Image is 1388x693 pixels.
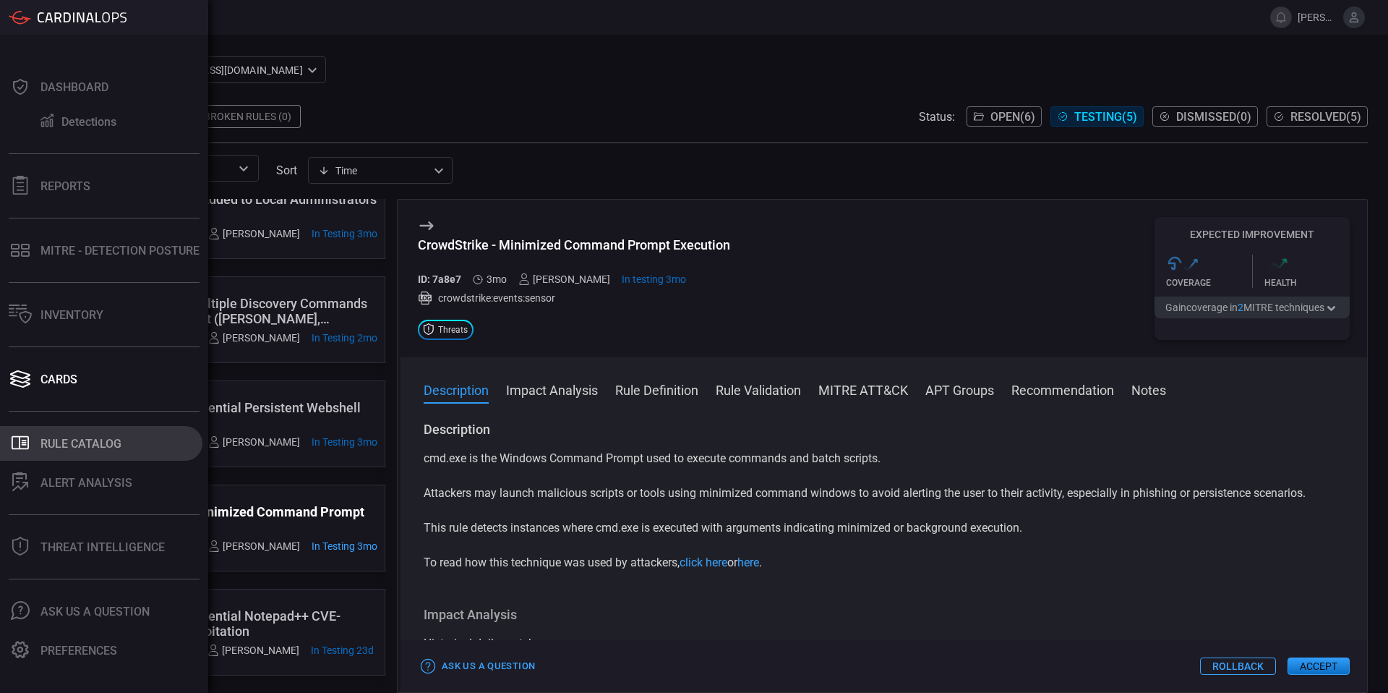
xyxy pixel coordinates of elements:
div: crowdstrike:events:sensor [418,291,730,305]
div: [PERSON_NAME] [207,645,299,656]
div: ALERT ANALYSIS [40,476,132,490]
div: Coverage [1166,278,1252,288]
span: Threats [438,326,468,334]
span: Open ( 6 ) [990,110,1035,124]
button: Testing(5) [1050,106,1144,127]
button: Resolved(5) [1267,106,1368,127]
button: Ask Us a Question [418,655,539,678]
div: Detections [61,115,116,129]
button: Notes [1131,380,1166,398]
span: Dismissed ( 0 ) [1176,110,1251,124]
button: Description [424,380,489,398]
h3: Impact Analysis [424,606,1344,624]
button: Accept [1288,658,1350,675]
div: Inventory [40,308,103,322]
h5: ID: 7a8e7 [418,273,461,285]
span: 2 [1238,302,1243,313]
button: Rule Validation [716,380,801,398]
button: APT Groups [925,380,994,398]
div: Historical daily matches [424,635,1344,652]
label: sort [276,163,297,177]
button: Open(6) [967,106,1042,127]
div: CrowdStrike - Potential Persistent Webshell Detected [108,400,377,430]
div: Reports [40,179,90,193]
button: Rule Definition [615,380,698,398]
p: To read how this technique was used by attackers, or . [424,554,1344,571]
p: [EMAIL_ADDRESS][DOMAIN_NAME] [140,63,303,77]
div: CrowdStrike - Minimized Command Prompt Execution [418,237,730,252]
button: MITRE ATT&CK [818,380,908,398]
span: Testing ( 5 ) [1074,110,1137,124]
div: Ask Us A Question [40,605,150,618]
span: Status: [919,110,955,124]
div: Broken Rules (0) [195,105,301,128]
span: Jul 22, 2025 4:48 PM [312,436,377,448]
div: [PERSON_NAME] [208,332,300,344]
p: This rule detects instances where cmd.exe is executed with arguments indicating minimized or back... [424,519,1344,537]
div: MITRE - Detection Posture [40,244,200,258]
span: Jul 21, 2025 3:17 PM [312,228,377,239]
div: Time [318,163,429,178]
div: [PERSON_NAME] [208,436,300,448]
h3: Description [424,421,1344,438]
div: [PERSON_NAME] [208,228,300,239]
span: Jul 15, 2025 9:07 AM [312,540,377,552]
span: Sep 15, 2025 9:22 AM [311,645,374,656]
button: Gaincoverage in2MITRE techniques [1154,297,1350,318]
p: Attackers may launch malicious scripts or tools using minimized command windows to avoid alerting... [424,485,1344,502]
button: Impact Analysis [506,380,598,398]
button: Dismissed(0) [1152,106,1258,127]
div: Preferences [40,644,117,658]
button: Recommendation [1011,380,1114,398]
div: CrowdStrike - Potential Notepad++ CVE-2025-49144 Exploitation [108,608,374,639]
div: Health [1264,278,1350,288]
a: here [737,556,759,569]
span: Jul 24, 2025 3:07 PM [312,332,377,344]
div: Rule Catalog [40,437,121,451]
span: Resolved ( 5 ) [1290,110,1361,124]
div: [PERSON_NAME] [518,273,610,285]
div: Dashboard [40,80,108,94]
div: CrowdStrike - Multiple Discovery Commands on the Same Host (Turla, GALLIUM, APT 1) [108,296,377,326]
h5: Expected Improvement [1154,229,1350,240]
div: Windows - User Added to Local Administrators Group (APT 3) [108,192,377,222]
p: cmd.exe is the Windows Command Prompt used to execute commands and batch scripts. [424,450,1344,467]
div: CrowdStrike - Minimized Command Prompt Execution [108,504,377,535]
span: Jul 15, 2025 9:07 AM [622,273,686,285]
span: Jul 09, 2025 4:08 AM [487,273,507,285]
div: Threat Intelligence [40,540,165,554]
a: click here [680,556,727,569]
div: Cards [40,373,77,386]
button: Open [234,158,254,179]
button: Rollback [1200,658,1276,675]
span: [PERSON_NAME].[PERSON_NAME] [1298,12,1337,23]
div: [PERSON_NAME] [208,540,300,552]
